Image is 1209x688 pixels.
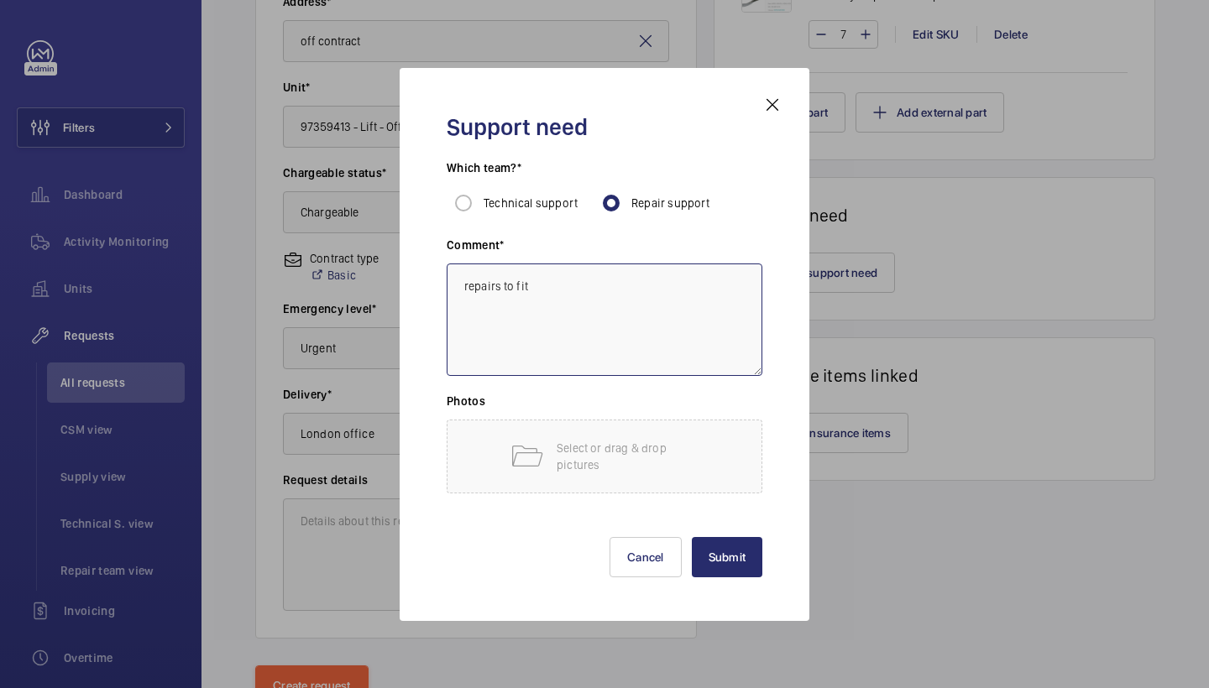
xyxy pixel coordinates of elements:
button: Cancel [610,537,682,577]
span: Repair support [631,196,710,210]
p: Select or drag & drop pictures [557,440,699,473]
h3: Photos [447,393,762,420]
span: Technical support [484,196,578,210]
h3: Which team?* [447,159,762,186]
button: Submit [692,537,763,577]
h2: Support need [447,112,762,143]
h3: Comment* [447,237,762,263]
